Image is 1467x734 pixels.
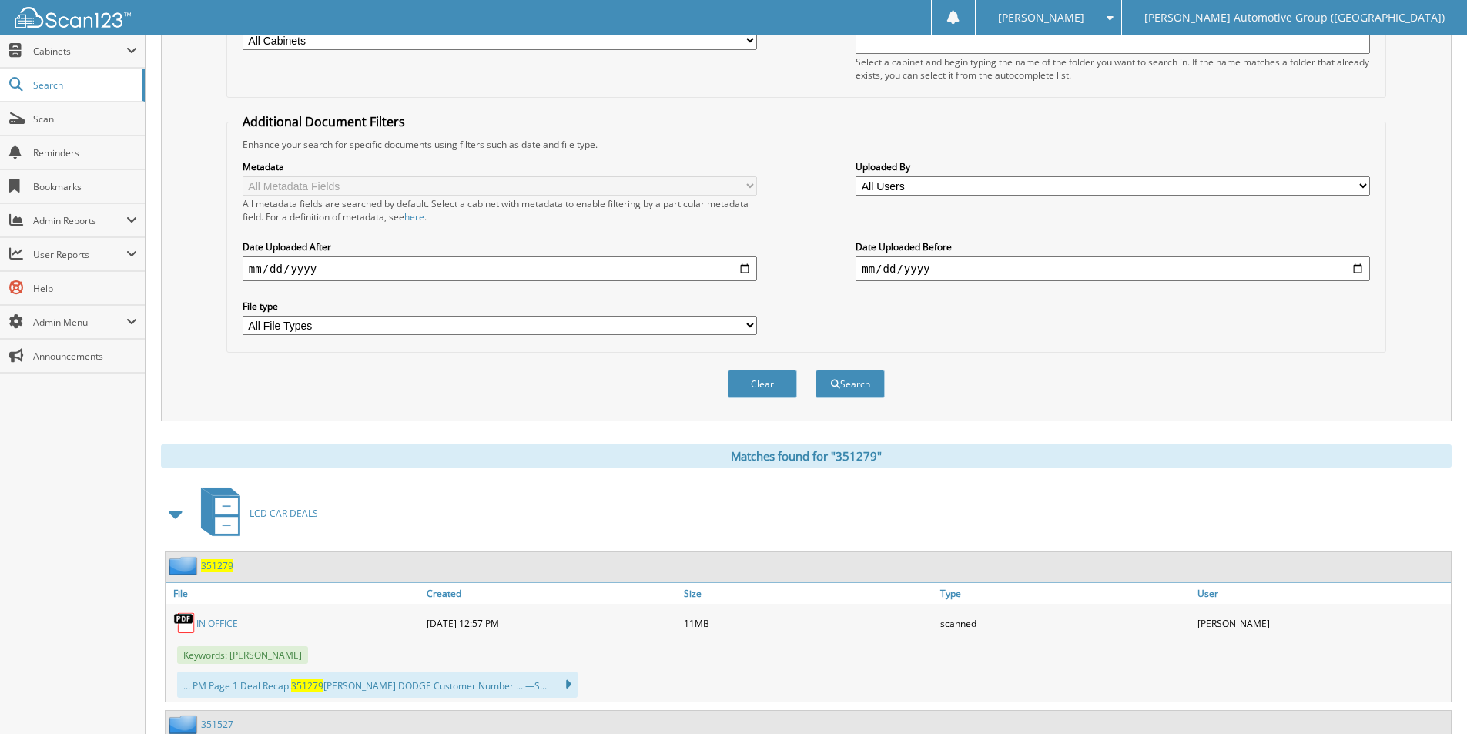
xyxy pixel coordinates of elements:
button: Clear [728,370,797,398]
div: ... PM Page 1 Deal Recap: [PERSON_NAME] DODGE Customer Number ... —S... [177,672,578,698]
span: 351279 [291,679,323,692]
div: 11MB [680,608,937,638]
img: folder2.png [169,556,201,575]
div: [DATE] 12:57 PM [423,608,680,638]
label: File type [243,300,757,313]
span: Cabinets [33,45,126,58]
span: Search [33,79,135,92]
div: All metadata fields are searched by default. Select a cabinet with metadata to enable filtering b... [243,197,757,223]
div: Matches found for "351279" [161,444,1452,468]
input: end [856,256,1370,281]
label: Uploaded By [856,160,1370,173]
span: Reminders [33,146,137,159]
span: Announcements [33,350,137,363]
a: Type [936,583,1194,604]
span: Admin Reports [33,214,126,227]
a: Created [423,583,680,604]
a: here [404,210,424,223]
div: Select a cabinet and begin typing the name of the folder you want to search in. If the name match... [856,55,1370,82]
img: scan123-logo-white.svg [15,7,131,28]
span: Keywords: [PERSON_NAME] [177,646,308,664]
legend: Additional Document Filters [235,113,413,130]
label: Date Uploaded Before [856,240,1370,253]
img: folder2.png [169,715,201,734]
span: Admin Menu [33,316,126,329]
img: PDF.png [173,612,196,635]
a: 351279 [201,559,233,572]
a: Size [680,583,937,604]
span: Bookmarks [33,180,137,193]
a: User [1194,583,1451,604]
span: Scan [33,112,137,126]
div: [PERSON_NAME] [1194,608,1451,638]
label: Date Uploaded After [243,240,757,253]
a: 351527 [201,718,233,731]
input: start [243,256,757,281]
a: File [166,583,423,604]
span: Help [33,282,137,295]
div: scanned [936,608,1194,638]
span: [PERSON_NAME] Automotive Group ([GEOGRAPHIC_DATA]) [1144,13,1445,22]
span: User Reports [33,248,126,261]
iframe: Chat Widget [1390,660,1467,734]
button: Search [816,370,885,398]
a: IN OFFICE [196,617,238,630]
div: Enhance your search for specific documents using filters such as date and file type. [235,138,1378,151]
span: [PERSON_NAME] [998,13,1084,22]
label: Metadata [243,160,757,173]
span: LCD CAR DEALS [250,507,318,520]
a: LCD CAR DEALS [192,483,318,544]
